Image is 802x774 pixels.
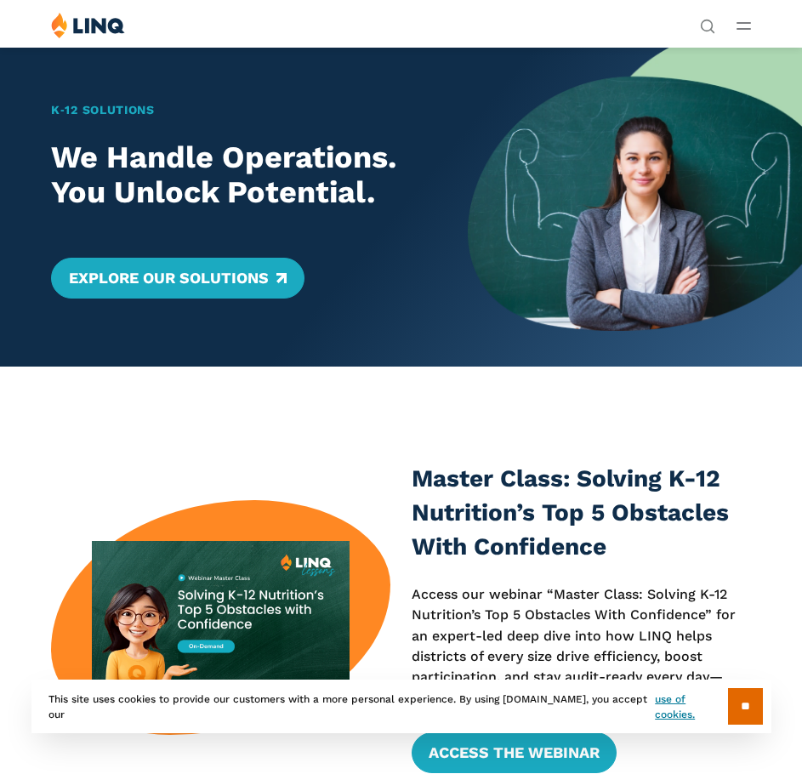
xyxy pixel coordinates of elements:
[700,17,715,32] button: Open Search Bar
[51,101,435,119] h1: K‑12 Solutions
[700,12,715,32] nav: Utility Navigation
[412,462,751,563] h3: Master Class: Solving K-12 Nutrition’s Top 5 Obstacles With Confidence
[51,12,125,38] img: LINQ | K‑12 Software
[31,680,771,733] div: This site uses cookies to provide our customers with a more personal experience. By using [DOMAIN...
[468,47,802,367] img: Home Banner
[737,16,751,35] button: Open Main Menu
[655,691,727,722] a: use of cookies.
[51,140,435,211] h2: We Handle Operations. You Unlock Potential.
[412,584,751,709] p: Access our webinar “Master Class: Solving K-12 Nutrition’s Top 5 Obstacles With Confidence” for a...
[51,258,304,299] a: Explore Our Solutions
